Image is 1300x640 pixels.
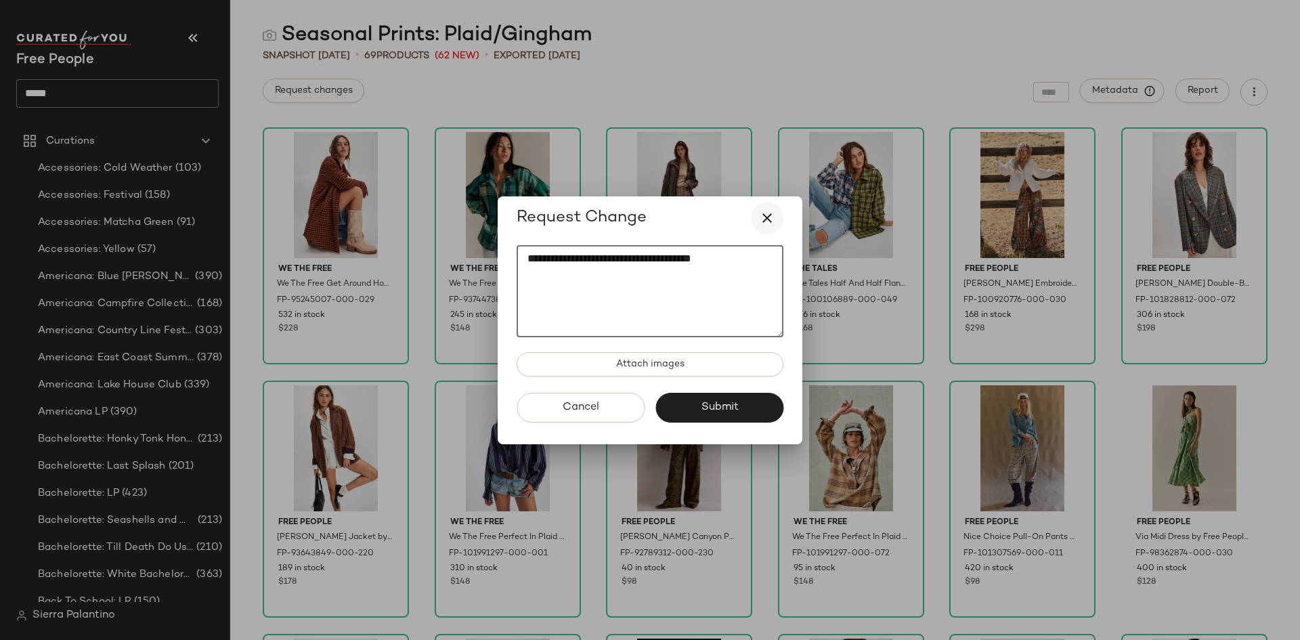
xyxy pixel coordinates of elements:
span: Request Change [517,207,647,229]
button: Cancel [517,393,645,423]
button: Attach images [517,352,783,377]
button: Submit [655,393,783,423]
span: Attach images [615,359,685,370]
span: Submit [700,401,738,414]
span: Cancel [562,401,599,414]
